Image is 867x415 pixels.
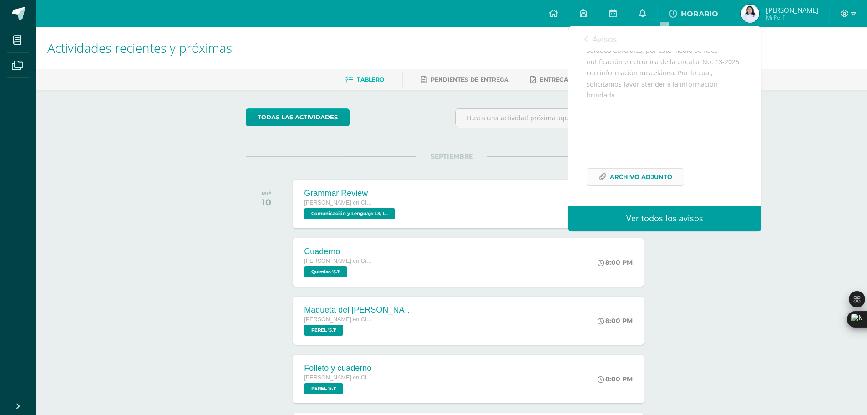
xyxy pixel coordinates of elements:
div: Folleto y cuaderno [304,364,372,373]
span: Actividades recientes y próximas [47,39,232,56]
span: HORARIO [681,10,718,18]
div: 8:00 PM [598,317,633,325]
span: Archivo Adjunto [610,169,672,185]
img: 8a7318a875dd17d5ab79ac8153c96a7f.png [741,5,759,23]
a: todas las Actividades [246,108,350,126]
a: Pendientes de entrega [421,72,508,87]
span: Mi Perfil [766,14,818,21]
span: [PERSON_NAME] en Ciencias y Letras [304,374,372,381]
span: [PERSON_NAME] en Ciencias y Letras [304,316,372,323]
div: Saludos Cordiales, por este medio se hace notificación electrónica de la circular No. 13-2025 con... [587,45,743,197]
span: PEREL '5.1' [304,383,343,394]
a: Archivo Adjunto [587,168,684,186]
a: Tablero [345,72,384,87]
span: Avisos [593,34,617,45]
span: Química '5.1' [304,266,347,277]
div: Maqueta del [PERSON_NAME][DATE] [304,305,413,315]
div: 8:00 PM [598,375,633,383]
input: Busca una actividad próxima aquí... [456,109,657,127]
span: [PERSON_NAME] en Ciencias y Letras [304,200,372,206]
span: [PERSON_NAME] [766,5,818,15]
div: MIÉ [261,190,272,197]
div: Grammar Review [304,189,397,198]
span: Comunicación y Lenguaje L3, Inglés 5 'Inglés - Intermedio "A"' [304,208,395,219]
span: Pendientes de entrega [431,76,508,83]
span: [PERSON_NAME] en Ciencias y Letras [304,258,372,264]
span: PEREL '5.1' [304,325,343,336]
div: 10 [261,197,272,208]
a: Entregadas [530,72,580,87]
span: Tablero [357,76,384,83]
div: 8:00 PM [598,258,633,266]
a: Ver todos los avisos [568,206,761,231]
span: Entregadas [540,76,580,83]
div: Cuaderno [304,247,372,256]
span: SEPTIEMBRE [416,152,487,160]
